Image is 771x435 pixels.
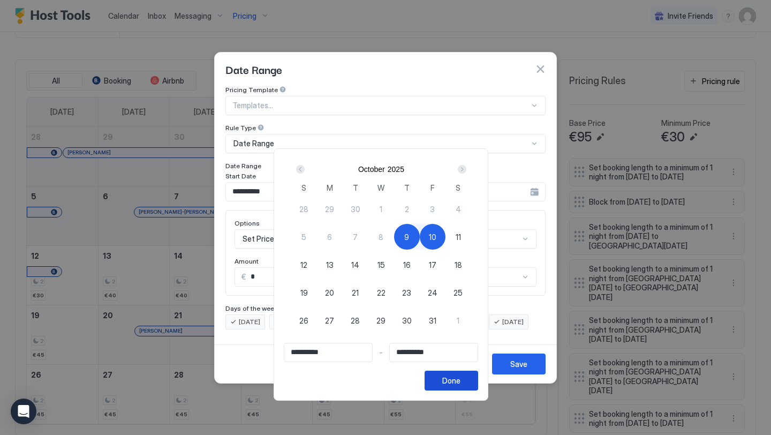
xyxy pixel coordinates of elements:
[317,252,343,277] button: 13
[343,280,368,305] button: 21
[404,231,409,243] span: 9
[284,343,372,362] input: Input Field
[368,224,394,250] button: 8
[317,280,343,305] button: 20
[425,371,478,391] button: Done
[291,252,317,277] button: 12
[352,287,359,298] span: 21
[456,231,461,243] span: 11
[402,287,411,298] span: 23
[325,315,334,326] span: 27
[420,252,445,277] button: 17
[327,231,332,243] span: 6
[456,204,461,215] span: 4
[343,224,368,250] button: 7
[454,163,468,176] button: Next
[351,204,360,215] span: 30
[377,182,384,193] span: W
[377,287,385,298] span: 22
[394,307,420,333] button: 30
[428,287,437,298] span: 24
[430,204,435,215] span: 3
[376,315,385,326] span: 29
[368,252,394,277] button: 15
[325,204,334,215] span: 29
[291,280,317,305] button: 19
[343,307,368,333] button: 28
[317,196,343,222] button: 29
[368,307,394,333] button: 29
[380,204,382,215] span: 1
[445,252,471,277] button: 18
[404,182,410,193] span: T
[429,315,436,326] span: 31
[402,315,412,326] span: 30
[291,196,317,222] button: 28
[453,287,463,298] span: 25
[445,224,471,250] button: 11
[420,280,445,305] button: 24
[326,259,334,271] span: 13
[300,287,308,298] span: 19
[390,343,478,362] input: Input Field
[301,182,306,193] span: S
[445,280,471,305] button: 25
[325,287,334,298] span: 20
[379,231,383,243] span: 8
[11,399,36,424] div: Open Intercom Messenger
[394,224,420,250] button: 9
[429,231,436,243] span: 10
[291,224,317,250] button: 5
[403,259,411,271] span: 16
[300,259,307,271] span: 12
[343,252,368,277] button: 14
[430,182,435,193] span: F
[368,196,394,222] button: 1
[358,165,385,174] button: October
[420,224,445,250] button: 10
[343,196,368,222] button: 30
[291,307,317,333] button: 26
[394,252,420,277] button: 16
[445,307,471,333] button: 1
[420,307,445,333] button: 31
[405,204,409,215] span: 2
[351,259,359,271] span: 14
[299,204,308,215] span: 28
[420,196,445,222] button: 3
[429,259,436,271] span: 17
[317,224,343,250] button: 6
[294,163,308,176] button: Prev
[394,280,420,305] button: 23
[445,196,471,222] button: 4
[351,315,360,326] span: 28
[377,259,385,271] span: 15
[388,165,404,174] button: 2025
[456,182,460,193] span: S
[353,231,358,243] span: 7
[455,259,462,271] span: 18
[299,315,308,326] span: 26
[442,375,460,386] div: Done
[327,182,333,193] span: M
[368,280,394,305] button: 22
[457,315,459,326] span: 1
[394,196,420,222] button: 2
[317,307,343,333] button: 27
[353,182,358,193] span: T
[379,348,383,357] span: -
[301,231,306,243] span: 5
